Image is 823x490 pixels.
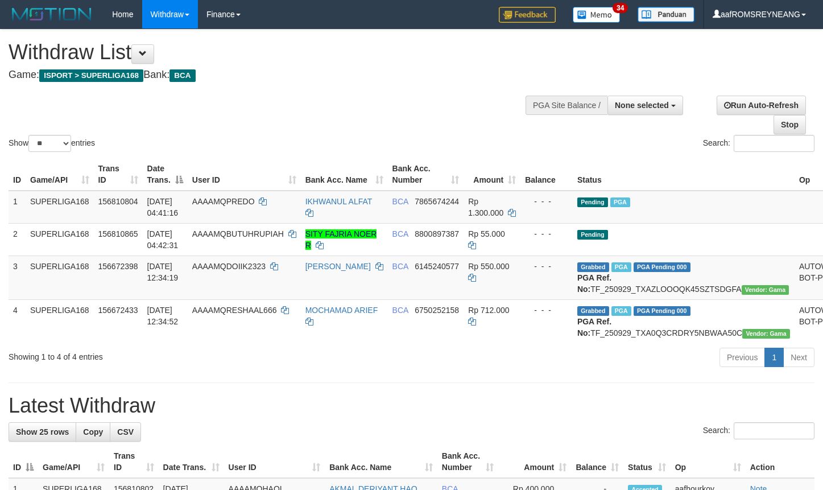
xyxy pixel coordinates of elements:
[392,229,408,238] span: BCA
[671,446,746,478] th: Op: activate to sort column ascending
[117,427,134,437] span: CSV
[719,348,765,367] a: Previous
[468,197,503,217] span: Rp 1.300.000
[468,306,509,315] span: Rp 712.000
[573,256,795,299] td: TF_250929_TXAZLOOOQK45SZTSDGFA
[498,446,572,478] th: Amount: activate to sort column ascending
[525,261,568,272] div: - - -
[415,197,459,206] span: Copy 7865674244 to clipboard
[742,285,789,295] span: Vendor URL: https://trx31.1velocity.biz
[26,299,94,343] td: SUPERLIGA168
[305,262,371,271] a: [PERSON_NAME]
[742,329,790,339] span: Vendor URL: https://trx31.1velocity.biz
[26,256,94,299] td: SUPERLIGA168
[224,446,325,478] th: User ID: activate to sort column ascending
[577,273,611,294] b: PGA Ref. No:
[746,446,814,478] th: Action
[192,197,255,206] span: AAAAMQPREDO
[301,158,388,191] th: Bank Acc. Name: activate to sort column ascending
[520,158,573,191] th: Balance
[573,7,621,23] img: Button%20Memo.svg
[83,427,103,437] span: Copy
[783,348,814,367] a: Next
[468,262,509,271] span: Rp 550.000
[703,422,814,439] label: Search:
[638,7,694,22] img: panduan.png
[192,262,266,271] span: AAAAMQDOIIK2323
[9,256,26,299] td: 3
[147,262,179,282] span: [DATE] 12:34:19
[577,230,608,240] span: Pending
[9,422,76,442] a: Show 25 rows
[577,306,609,316] span: Grabbed
[109,446,159,478] th: Trans ID: activate to sort column ascending
[39,69,143,82] span: ISPORT > SUPERLIGA168
[110,422,141,442] a: CSV
[388,158,464,191] th: Bank Acc. Number: activate to sort column ascending
[26,158,94,191] th: Game/API: activate to sort column ascending
[415,262,459,271] span: Copy 6145240577 to clipboard
[577,262,609,272] span: Grabbed
[9,347,334,363] div: Showing 1 to 4 of 4 entries
[9,299,26,343] td: 4
[437,446,498,478] th: Bank Acc. Number: activate to sort column ascending
[615,101,669,110] span: None selected
[98,306,138,315] span: 156672433
[9,223,26,256] td: 2
[764,348,784,367] a: 1
[526,96,607,115] div: PGA Site Balance /
[147,197,179,217] span: [DATE] 04:41:16
[98,197,138,206] span: 156810804
[717,96,806,115] a: Run Auto-Refresh
[610,197,630,207] span: Marked by aafnonsreyleab
[16,427,69,437] span: Show 25 rows
[499,7,556,23] img: Feedback.jpg
[774,115,806,134] a: Stop
[26,223,94,256] td: SUPERLIGA168
[623,446,671,478] th: Status: activate to sort column ascending
[9,158,26,191] th: ID
[464,158,520,191] th: Amount: activate to sort column ascending
[147,306,179,326] span: [DATE] 12:34:52
[9,41,537,64] h1: Withdraw List
[159,446,224,478] th: Date Trans.: activate to sort column ascending
[607,96,683,115] button: None selected
[98,229,138,238] span: 156810865
[38,446,109,478] th: Game/API: activate to sort column ascending
[143,158,188,191] th: Date Trans.: activate to sort column descending
[611,306,631,316] span: Marked by aafsoycanthlai
[634,306,690,316] span: PGA Pending
[9,446,38,478] th: ID: activate to sort column descending
[9,191,26,224] td: 1
[392,306,408,315] span: BCA
[9,394,814,417] h1: Latest Withdraw
[28,135,71,152] select: Showentries
[147,229,179,250] span: [DATE] 04:42:31
[169,69,195,82] span: BCA
[577,317,611,337] b: PGA Ref. No:
[525,196,568,207] div: - - -
[634,262,690,272] span: PGA Pending
[325,446,437,478] th: Bank Acc. Name: activate to sort column ascending
[415,229,459,238] span: Copy 8800897387 to clipboard
[98,262,138,271] span: 156672398
[703,135,814,152] label: Search:
[611,262,631,272] span: Marked by aafsoycanthlai
[468,229,505,238] span: Rp 55.000
[9,135,95,152] label: Show entries
[577,197,608,207] span: Pending
[734,422,814,439] input: Search:
[734,135,814,152] input: Search:
[571,446,623,478] th: Balance: activate to sort column ascending
[192,229,284,238] span: AAAAMQBUTUHRUPIAH
[305,229,377,250] a: SITY FAJRIA NOER R
[305,197,372,206] a: IKHWANUL ALFAT
[305,306,378,315] a: MOCHAMAD ARIEF
[26,191,94,224] td: SUPERLIGA168
[188,158,301,191] th: User ID: activate to sort column ascending
[392,262,408,271] span: BCA
[525,304,568,316] div: - - -
[525,228,568,240] div: - - -
[94,158,143,191] th: Trans ID: activate to sort column ascending
[573,299,795,343] td: TF_250929_TXA0Q3CRDRY5NBWAA50C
